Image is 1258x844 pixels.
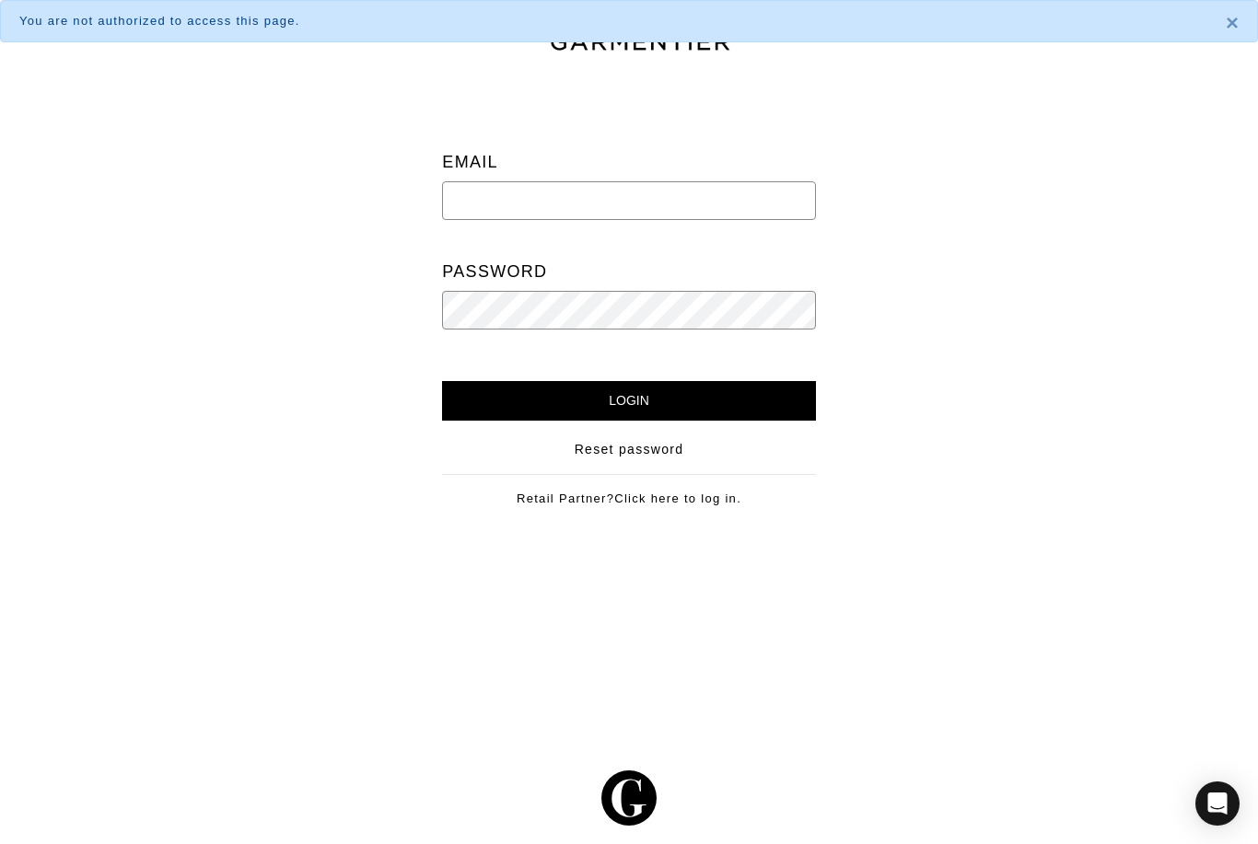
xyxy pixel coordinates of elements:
input: Login [442,381,815,421]
a: Click here to log in. [614,491,741,505]
div: You are not authorized to access this page. [19,12,1198,30]
img: g-602364139e5867ba59c769ce4266a9601a3871a1516a6a4c3533f4bc45e69684.svg [601,770,657,826]
span: × [1226,10,1239,35]
label: Password [442,253,547,291]
a: Reset password [575,440,684,459]
div: Retail Partner? [442,474,815,508]
label: Email [442,144,498,181]
div: Open Intercom Messenger [1195,781,1240,826]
